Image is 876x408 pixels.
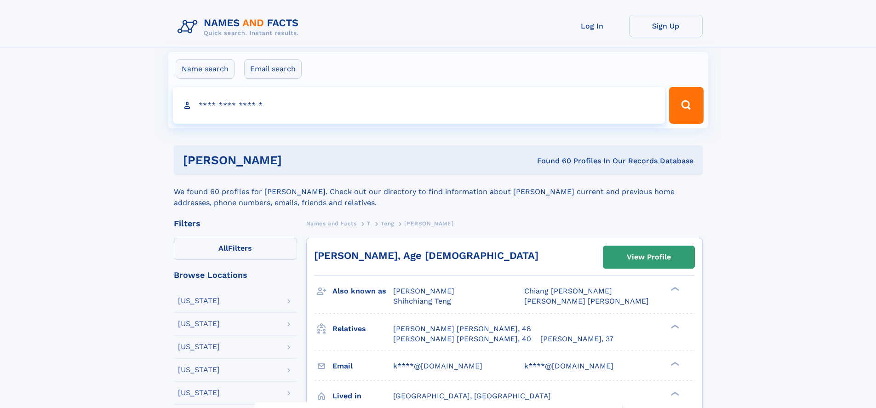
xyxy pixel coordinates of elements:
[174,219,297,228] div: Filters
[332,283,393,299] h3: Also known as
[409,156,693,166] div: Found 60 Profiles In Our Records Database
[669,87,703,124] button: Search Button
[393,324,531,334] a: [PERSON_NAME] [PERSON_NAME], 48
[218,244,228,253] span: All
[367,220,371,227] span: T
[603,246,694,268] a: View Profile
[393,287,454,295] span: [PERSON_NAME]
[629,15,703,37] a: Sign Up
[178,366,220,374] div: [US_STATE]
[367,218,371,229] a: T
[393,297,451,305] span: Shihchiang Teng
[332,321,393,337] h3: Relatives
[178,389,220,397] div: [US_STATE]
[669,286,680,292] div: ❯
[174,15,306,40] img: Logo Names and Facts
[404,220,453,227] span: [PERSON_NAME]
[669,361,680,367] div: ❯
[332,388,393,404] h3: Lived in
[306,218,357,229] a: Names and Facts
[524,297,649,305] span: [PERSON_NAME] [PERSON_NAME]
[178,297,220,305] div: [US_STATE]
[627,247,671,268] div: View Profile
[173,87,665,124] input: search input
[178,343,220,351] div: [US_STATE]
[332,358,393,374] h3: Email
[174,175,703,208] div: We found 60 profiles for [PERSON_NAME]. Check out our directory to find information about [PERSON...
[174,238,297,260] label: Filters
[381,220,394,227] span: Teng
[393,334,531,344] a: [PERSON_NAME] [PERSON_NAME], 40
[555,15,629,37] a: Log In
[540,334,613,344] a: [PERSON_NAME], 37
[314,250,538,261] a: [PERSON_NAME], Age [DEMOGRAPHIC_DATA]
[393,391,551,400] span: [GEOGRAPHIC_DATA], [GEOGRAPHIC_DATA]
[669,391,680,397] div: ❯
[174,271,297,279] div: Browse Locations
[381,218,394,229] a: Teng
[669,323,680,329] div: ❯
[183,155,410,166] h1: [PERSON_NAME]
[178,320,220,328] div: [US_STATE]
[244,59,302,79] label: Email search
[176,59,235,79] label: Name search
[524,287,612,295] span: Chiang [PERSON_NAME]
